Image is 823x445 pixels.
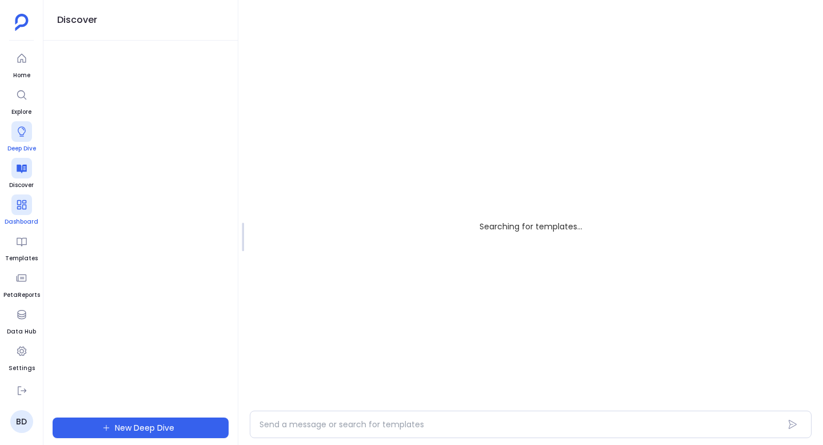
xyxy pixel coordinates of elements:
span: PetaReports [3,291,40,300]
a: Settings [9,341,35,373]
a: Dashboard [5,194,38,227]
a: BD [10,410,33,433]
a: Discover [9,158,34,190]
span: Data Hub [7,327,36,336]
div: Searching for templates... [252,54,809,399]
a: Deep Dive [7,121,36,153]
span: Deep Dive [7,144,36,153]
span: Dashboard [5,217,38,227]
span: Explore [11,108,32,117]
img: petavue logo [15,14,29,31]
button: New Deep Dive [53,418,229,438]
span: Settings [9,364,35,373]
span: Discover [9,181,34,190]
a: Home [11,48,32,80]
a: Data Hub [7,304,36,336]
a: Templates [5,231,38,263]
a: PetaReports [3,268,40,300]
span: New Deep Dive [115,419,174,437]
a: Explore [11,85,32,117]
span: Templates [5,254,38,263]
span: Home [11,71,32,80]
